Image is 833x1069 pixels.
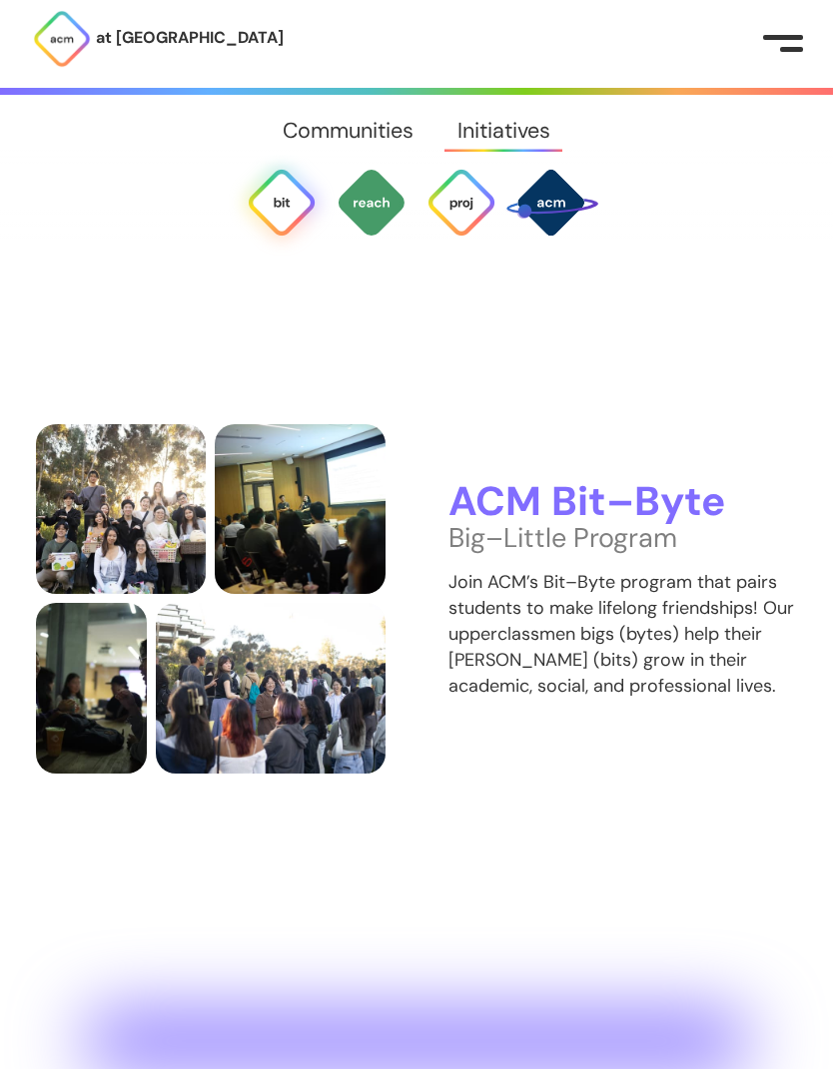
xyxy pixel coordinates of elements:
img: members at bit byte allocation [156,603,386,774]
img: Bit Byte [246,167,318,239]
h3: ACM Bit–Byte [448,480,798,525]
p: Join ACM’s Bit–Byte program that pairs students to make lifelong friendships! Our upperclassmen b... [448,569,798,699]
img: ACM Outreach [336,167,408,239]
p: at [GEOGRAPHIC_DATA] [96,25,284,51]
img: VP Membership Tony presents tips for success for the bit byte program [215,424,385,595]
a: Initiatives [435,95,571,167]
img: ACM Projects [425,167,497,239]
img: one or two trees in the bit byte program [36,424,206,595]
img: members talk over some tapioca express "boba" [36,603,147,774]
img: ACM Logo [32,9,92,69]
a: at [GEOGRAPHIC_DATA] [32,9,284,69]
a: Communities [262,95,435,167]
img: SPACE [503,155,598,250]
p: Big–Little Program [448,525,798,551]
